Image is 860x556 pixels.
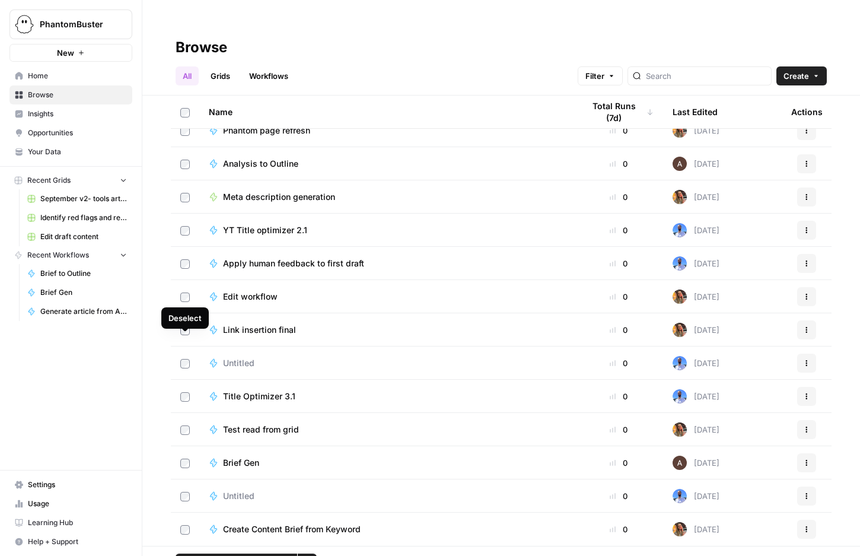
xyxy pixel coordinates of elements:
[9,246,132,264] button: Recent Workflows
[584,191,654,203] div: 0
[223,258,364,269] span: Apply human feedback to first draft
[673,223,719,237] div: [DATE]
[673,190,687,204] img: ig4q4k97gip0ni4l5m9zkcyfayaz
[176,38,227,57] div: Browse
[209,523,565,535] a: Create Content Brief from Keyword
[209,125,565,136] a: Phantom page refresh
[9,513,132,532] a: Learning Hub
[673,456,687,470] img: wtbmvrjo3qvncyiyitl6zoukl9gz
[40,306,127,317] span: Generate article from AI brief- final
[203,66,237,85] a: Grids
[673,123,719,138] div: [DATE]
[209,390,565,402] a: Title Optimizer 3.1
[223,291,278,303] span: Edit workflow
[9,9,132,39] button: Workspace: PhantomBuster
[209,191,565,203] a: Meta description generation
[209,357,565,369] a: Untitled
[673,157,719,171] div: [DATE]
[584,357,654,369] div: 0
[209,424,565,436] a: Test read from grid
[584,258,654,269] div: 0
[673,456,719,470] div: [DATE]
[22,264,132,283] a: Brief to Outline
[223,224,307,236] span: YT Title optimizer 2.1
[209,291,565,303] a: Edit workflow
[14,14,35,35] img: PhantomBuster Logo
[673,422,719,437] div: [DATE]
[9,532,132,551] button: Help + Support
[209,96,565,128] div: Name
[673,356,687,370] img: qfx2aq2oxhfcpd8zumbrfiukns3t
[22,283,132,302] a: Brief Gen
[223,424,299,436] span: Test read from grid
[209,324,565,336] a: Link insertion final
[584,125,654,136] div: 0
[584,158,654,170] div: 0
[28,536,127,547] span: Help + Support
[28,517,127,528] span: Learning Hub
[673,489,719,503] div: [DATE]
[584,291,654,303] div: 0
[9,66,132,85] a: Home
[40,212,127,223] span: Identify red flags and rewrite: Brand alignment editor Grid
[9,171,132,189] button: Recent Grids
[673,256,719,271] div: [DATE]
[40,287,127,298] span: Brief Gen
[40,231,127,242] span: Edit draft content
[673,290,687,304] img: ig4q4k97gip0ni4l5m9zkcyfayaz
[28,71,127,81] span: Home
[40,193,127,204] span: September v2- tools articles
[223,457,259,469] span: Brief Gen
[22,302,132,321] a: Generate article from AI brief- final
[223,191,335,203] span: Meta description generation
[22,227,132,246] a: Edit draft content
[584,390,654,402] div: 0
[673,522,719,536] div: [DATE]
[673,123,687,138] img: ig4q4k97gip0ni4l5m9zkcyfayaz
[673,323,719,337] div: [DATE]
[673,356,719,370] div: [DATE]
[9,494,132,513] a: Usage
[223,158,298,170] span: Analysis to Outline
[584,224,654,236] div: 0
[209,490,565,502] a: Untitled
[22,208,132,227] a: Identify red flags and rewrite: Brand alignment editor Grid
[673,290,719,304] div: [DATE]
[673,157,687,171] img: wtbmvrjo3qvncyiyitl6zoukl9gz
[209,158,565,170] a: Analysis to Outline
[223,125,310,136] span: Phantom page refresh
[209,457,565,469] a: Brief Gen
[9,85,132,104] a: Browse
[28,90,127,100] span: Browse
[791,96,823,128] div: Actions
[9,123,132,142] a: Opportunities
[584,523,654,535] div: 0
[9,475,132,494] a: Settings
[673,190,719,204] div: [DATE]
[27,250,89,260] span: Recent Workflows
[40,18,112,30] span: PhantomBuster
[223,324,296,336] span: Link insertion final
[673,96,718,128] div: Last Edited
[242,66,295,85] a: Workflows
[223,490,254,502] span: Untitled
[584,424,654,436] div: 0
[673,323,687,337] img: ig4q4k97gip0ni4l5m9zkcyfayaz
[57,47,74,59] span: New
[40,268,127,279] span: Brief to Outline
[28,109,127,119] span: Insights
[9,44,132,62] button: New
[673,389,719,404] div: [DATE]
[223,523,361,535] span: Create Content Brief from Keyword
[673,223,687,237] img: qfx2aq2oxhfcpd8zumbrfiukns3t
[209,224,565,236] a: YT Title optimizer 2.1
[673,489,687,503] img: qfx2aq2oxhfcpd8zumbrfiukns3t
[28,498,127,509] span: Usage
[27,175,71,186] span: Recent Grids
[22,189,132,208] a: September v2- tools articles
[9,142,132,161] a: Your Data
[28,479,127,490] span: Settings
[673,422,687,437] img: ig4q4k97gip0ni4l5m9zkcyfayaz
[578,66,623,85] button: Filter
[28,128,127,138] span: Opportunities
